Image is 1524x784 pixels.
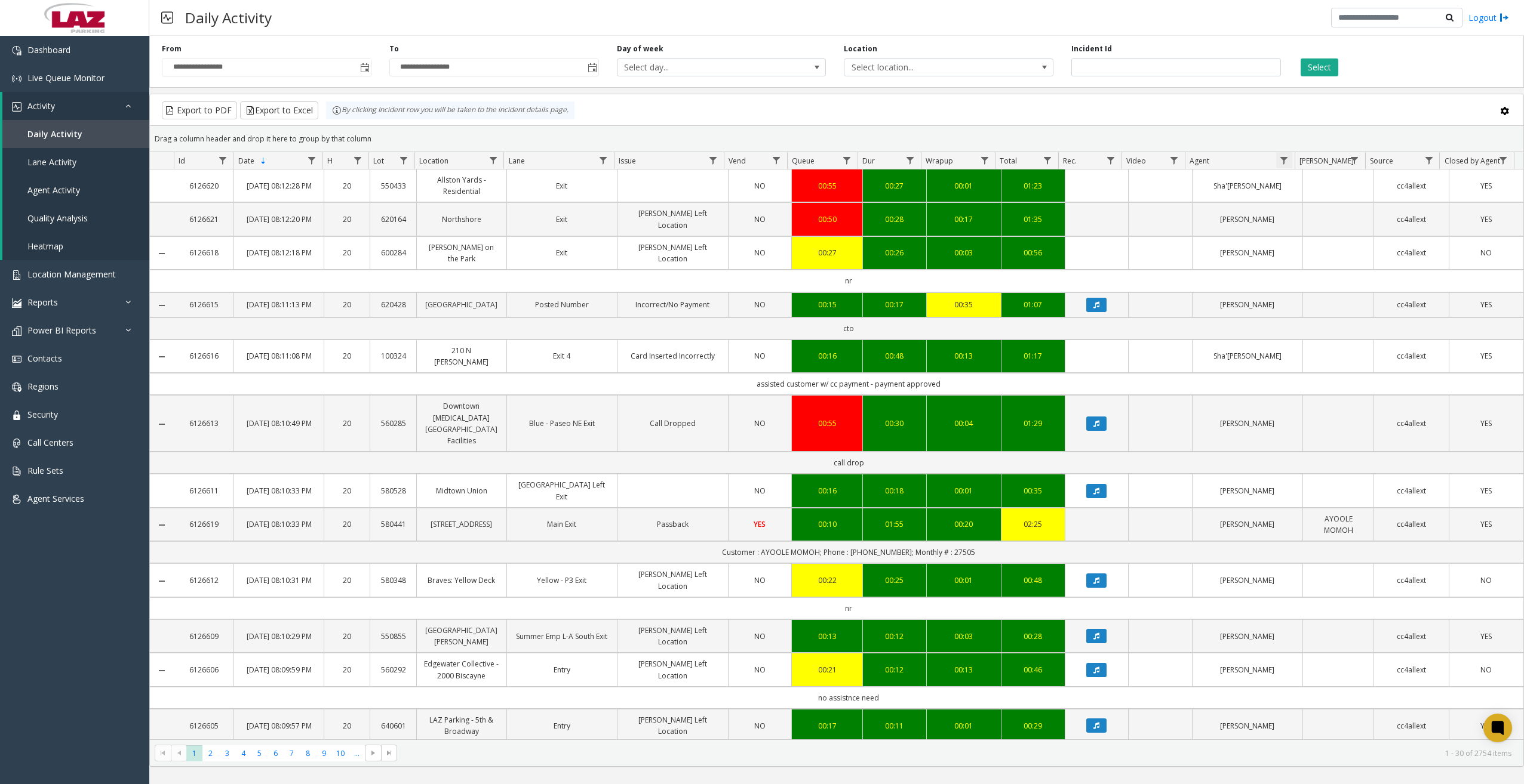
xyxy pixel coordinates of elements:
[174,452,1523,474] td: call drop
[181,247,226,258] a: 6126618
[514,214,610,225] a: Exit
[377,575,409,586] a: 580348
[396,152,412,168] a: Lot Filter Menu
[1480,300,1492,310] span: YES
[181,575,226,586] a: 6126612
[485,152,501,168] a: Location Filter Menu
[870,631,919,642] a: 00:12
[799,247,855,258] a: 00:27
[514,180,610,192] a: Exit
[754,181,766,191] span: NO
[27,128,82,140] span: Daily Activity
[240,101,318,119] button: Export to Excel
[625,418,721,429] a: Call Dropped
[1457,350,1516,362] a: YES
[617,59,784,76] span: Select day...
[514,518,610,530] a: Main Exit
[1009,247,1058,258] a: 00:56
[1200,350,1296,362] a: Sha'[PERSON_NAME]
[27,437,73,448] span: Call Centers
[241,180,316,192] a: [DATE] 08:12:28 PM
[2,204,149,232] a: Quality Analysis
[1457,180,1516,192] a: YES
[241,418,316,429] a: [DATE] 08:10:49 PM
[389,44,399,54] label: To
[625,208,721,230] a: [PERSON_NAME] Left Location
[870,214,919,225] div: 00:28
[705,152,721,168] a: Issue Filter Menu
[241,350,316,362] a: [DATE] 08:11:08 PM
[27,353,62,364] span: Contacts
[161,3,173,32] img: pageIcon
[181,418,226,429] a: 6126613
[174,317,1523,339] td: cto
[514,247,610,258] a: Exit
[150,352,174,362] a: Collapse Details
[625,569,721,591] a: [PERSON_NAME] Left Location
[976,152,993,168] a: Wrapup Filter Menu
[377,664,409,675] a: 560292
[1103,152,1119,168] a: Rec. Filter Menu
[844,44,877,54] label: Location
[799,350,855,362] a: 00:16
[377,247,409,258] a: 600284
[27,156,76,168] span: Lane Activity
[870,485,919,496] a: 00:18
[934,485,994,496] a: 00:01
[514,479,610,502] a: [GEOGRAPHIC_DATA] Left Exit
[424,485,499,496] a: Midtown Union
[754,519,766,529] span: YES
[1009,631,1058,642] div: 00:28
[1480,486,1492,496] span: YES
[934,575,994,586] a: 00:01
[799,518,855,530] div: 00:10
[1500,11,1509,24] img: logout
[1009,518,1058,530] a: 02:25
[1200,180,1296,192] a: Sha'[PERSON_NAME]
[27,297,58,308] span: Reports
[150,249,174,258] a: Collapse Details
[1480,631,1492,641] span: YES
[870,418,919,429] div: 00:30
[1071,44,1112,54] label: Incident Id
[331,418,363,429] a: 20
[934,247,994,258] div: 00:03
[625,518,721,530] a: Passback
[736,247,785,258] a: NO
[736,350,785,362] a: NO
[625,299,721,310] a: Incorrect/No Payment
[181,485,226,496] a: 6126611
[1009,418,1058,429] div: 01:29
[1009,575,1058,586] a: 00:48
[1301,58,1338,76] button: Select
[162,44,182,54] label: From
[2,176,149,204] a: Agent Activity
[1480,575,1492,585] span: NO
[839,152,855,168] a: Queue Filter Menu
[870,247,919,258] a: 00:26
[625,658,721,681] a: [PERSON_NAME] Left Location
[1009,299,1058,310] div: 01:07
[27,465,63,476] span: Rule Sets
[181,518,226,530] a: 6126619
[595,152,611,168] a: Lane Filter Menu
[181,664,226,675] a: 6126606
[12,270,21,280] img: 'icon'
[27,184,80,196] span: Agent Activity
[799,575,855,586] a: 00:22
[1347,152,1363,168] a: Parker Filter Menu
[162,101,237,119] button: Export to PDF
[754,248,766,258] span: NO
[870,575,919,586] a: 00:25
[12,439,21,448] img: 'icon'
[27,212,88,224] span: Quality Analysis
[1200,418,1296,429] a: [PERSON_NAME]
[736,575,785,586] a: NO
[2,148,149,176] a: Lane Activity
[377,631,409,642] a: 550855
[1381,485,1441,496] a: cc4allext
